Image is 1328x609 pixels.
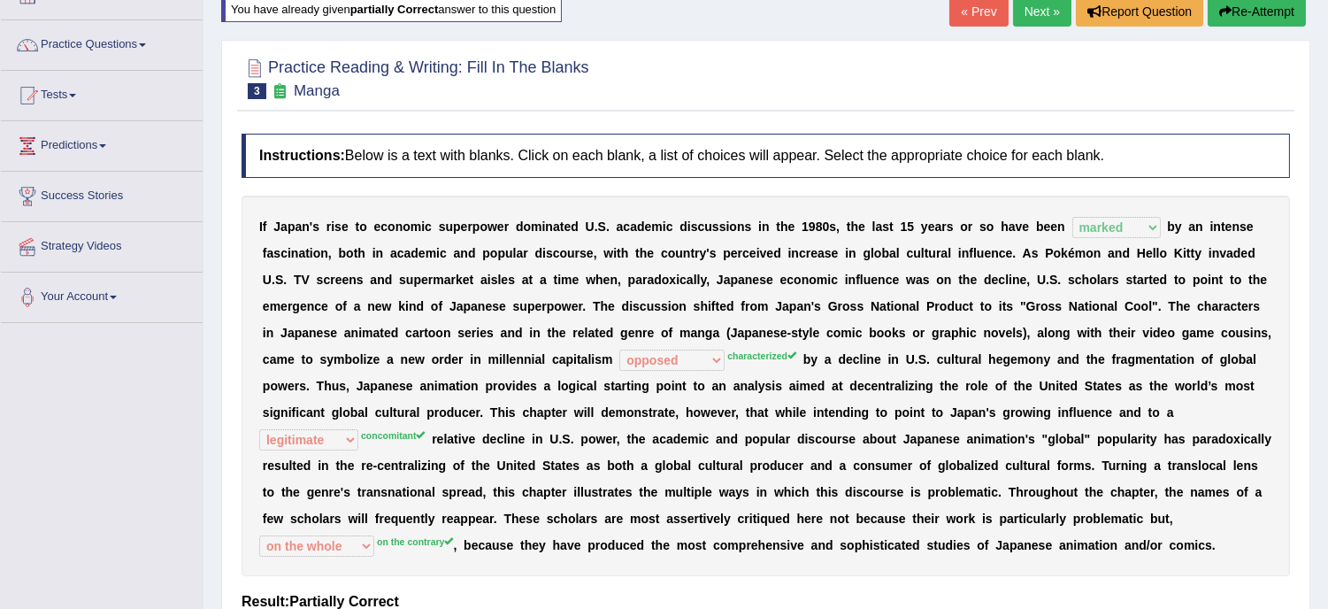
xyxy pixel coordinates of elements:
[907,220,914,234] b: 5
[356,220,360,234] b: t
[723,246,731,260] b: p
[313,246,321,260] b: o
[320,246,328,260] b: n
[889,246,896,260] b: a
[921,246,925,260] b: l
[719,220,726,234] b: s
[1183,246,1186,260] b: i
[758,220,762,234] b: i
[1009,220,1016,234] b: a
[298,246,305,260] b: a
[936,246,940,260] b: r
[1,273,203,317] a: Your Account
[480,220,487,234] b: o
[487,273,491,287] b: i
[326,220,331,234] b: r
[263,273,272,287] b: U
[1023,246,1032,260] b: A
[280,220,288,234] b: a
[788,220,795,234] b: e
[847,220,851,234] b: t
[845,246,848,260] b: i
[698,220,705,234] b: c
[637,220,645,234] b: d
[346,246,354,260] b: o
[1137,246,1146,260] b: H
[283,273,287,287] b: .
[858,220,865,234] b: e
[788,246,792,260] b: i
[1108,246,1115,260] b: a
[1036,220,1044,234] b: b
[1012,246,1016,260] b: .
[1050,220,1057,234] b: e
[273,220,280,234] b: J
[1186,246,1191,260] b: t
[773,246,781,260] b: d
[799,246,806,260] b: c
[780,220,788,234] b: h
[875,220,882,234] b: a
[1,222,203,266] a: Strategy Videos
[712,220,719,234] b: s
[810,246,818,260] b: e
[1054,246,1062,260] b: o
[595,220,598,234] b: .
[829,220,836,234] b: s
[881,246,889,260] b: b
[683,246,691,260] b: n
[1057,220,1065,234] b: n
[397,246,404,260] b: c
[567,246,575,260] b: u
[762,220,770,234] b: n
[1086,246,1094,260] b: o
[695,246,699,260] b: r
[947,220,954,234] b: s
[357,273,364,287] b: s
[301,273,309,287] b: V
[647,246,654,260] b: e
[390,246,397,260] b: a
[816,220,823,234] b: 8
[497,246,505,260] b: p
[1115,246,1123,260] b: n
[560,220,564,234] b: t
[1016,220,1023,234] b: v
[700,246,707,260] b: y
[913,246,921,260] b: u
[294,82,340,99] small: Manga
[263,220,267,234] b: f
[267,246,274,260] b: a
[508,273,515,287] b: s
[428,273,433,287] b: r
[645,220,652,234] b: e
[948,246,951,260] b: l
[806,246,810,260] b: r
[651,220,662,234] b: m
[1226,246,1233,260] b: a
[977,246,985,260] b: u
[376,246,384,260] b: n
[406,273,414,287] b: u
[339,246,347,260] b: b
[1123,246,1131,260] b: d
[623,220,630,234] b: c
[317,273,324,287] b: s
[1240,246,1247,260] b: e
[1022,220,1029,234] b: e
[456,273,463,287] b: k
[288,220,296,234] b: p
[630,220,637,234] b: a
[999,246,1006,260] b: c
[259,220,263,234] b: I
[259,148,345,163] b: Instructions:
[1191,246,1195,260] b: t
[1044,220,1051,234] b: e
[1233,246,1241,260] b: d
[889,220,894,234] b: t
[928,246,936,260] b: u
[334,220,342,234] b: s
[1156,246,1160,260] b: l
[534,246,542,260] b: d
[586,220,595,234] b: U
